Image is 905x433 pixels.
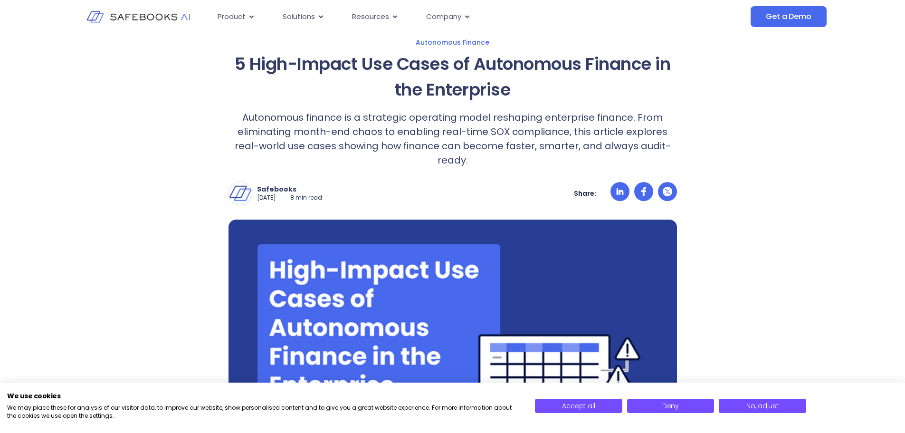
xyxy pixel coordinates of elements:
[283,11,315,22] span: Solutions
[352,11,389,22] span: Resources
[257,194,276,202] p: [DATE]
[562,401,595,411] span: Accept all
[229,182,252,205] img: Safebooks
[7,404,521,420] p: We may place these for analysis of our visitor data, to improve our website, show personalised co...
[662,401,679,411] span: Deny
[257,185,322,193] p: Safebooks
[210,8,656,26] div: Menu Toggle
[218,11,246,22] span: Product
[229,110,677,167] p: Autonomous finance is a strategic operating model reshaping enterprise finance. From eliminating ...
[210,8,656,26] nav: Menu
[746,401,779,411] span: No, adjust
[627,399,714,413] button: Deny all cookies
[290,194,322,202] p: 8 min read
[426,11,461,22] span: Company
[135,38,770,47] a: Autonomous Finance
[719,399,806,413] button: Adjust cookie preferences
[574,189,596,198] p: Share:
[766,12,811,21] span: Get a Demo
[535,399,622,413] button: Accept all cookies
[229,51,677,103] h1: 5 High-Impact Use Cases of Autonomous Finance in the Enterprise
[7,392,521,400] h2: We use cookies
[751,6,826,27] a: Get a Demo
